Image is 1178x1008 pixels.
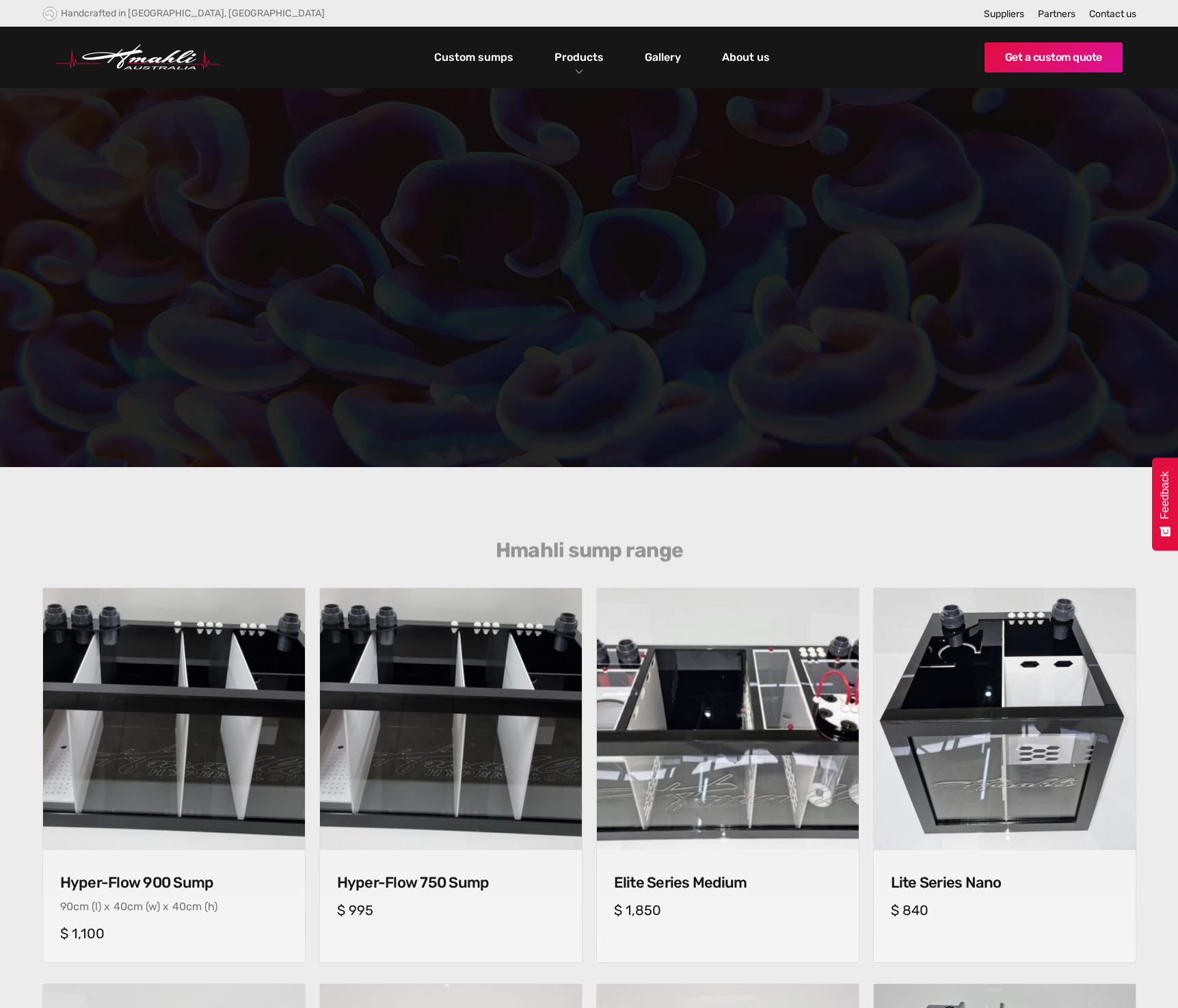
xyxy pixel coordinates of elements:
h4: Elite Series Medium [614,874,842,892]
div: 40 [113,900,127,913]
a: home [56,44,220,70]
div: cm (h) [186,900,217,913]
h5: $ 1,100 [60,925,288,942]
div: 40 [172,900,186,913]
a: Products [551,47,607,67]
a: Gallery [641,46,684,69]
a: Hyper-Flow 900 Sump Hyper-Flow 900 Sump Hyper-Flow 900 Sump90cm (l) x40cm (w) x40cm (h)$ 1,100 [42,587,306,963]
a: Custom sumps [431,46,517,69]
img: Hyper-Flow 900 Sump [43,588,305,850]
h3: Hmahli sump range [326,538,853,563]
div: cm (w) x [127,900,169,913]
h5: $ 840 [891,902,1119,918]
h4: Hyper-Flow 900 Sump [60,874,288,892]
img: Hmahli Australia Logo [56,44,220,70]
div: Handcrafted in [GEOGRAPHIC_DATA], [GEOGRAPHIC_DATA] [61,8,325,19]
a: About us [719,46,773,69]
img: Hyper-Flow 750 Sump [320,588,582,850]
div: 90 [60,900,73,913]
div: Products [544,27,614,88]
a: Get a custom quote [985,42,1123,72]
a: Lite Series NanoLite Series NanoLite Series Nano$ 840 [873,587,1136,963]
h5: $ 995 [337,902,565,918]
button: Feedback - Show survey [1152,457,1178,551]
h5: $ 1,850 [614,902,842,918]
a: Hyper-Flow 750 Sump Hyper-Flow 750 Sump Hyper-Flow 750 Sump$ 995 [319,587,583,963]
h4: Lite Series Nano [891,874,1119,892]
span: Feedback [1159,471,1171,519]
div: cm (l) x [73,900,110,913]
a: Elite Series MediumElite Series MediumElite Series Medium$ 1,850 [596,587,859,963]
a: Suppliers [984,8,1024,20]
a: Partners [1038,8,1075,20]
h4: Hyper-Flow 750 Sump [337,874,565,892]
img: Lite Series Nano [874,588,1136,850]
a: Contact us [1089,8,1136,20]
img: Elite Series Medium [597,588,859,850]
